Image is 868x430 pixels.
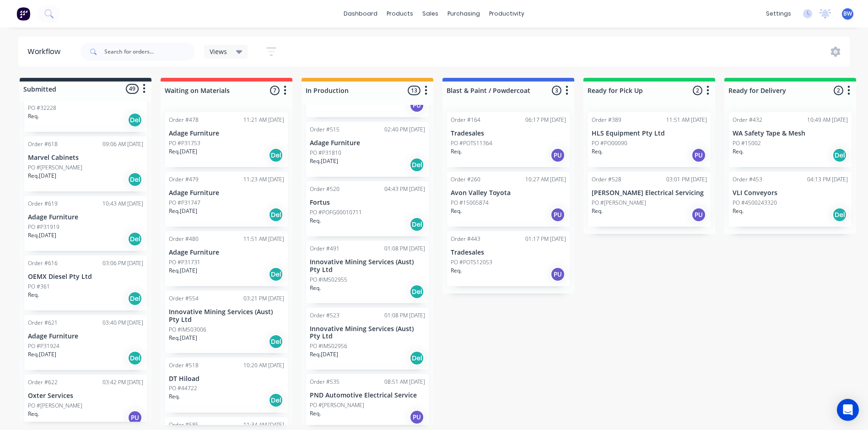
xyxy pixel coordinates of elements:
[102,140,143,148] div: 09:06 AM [DATE]
[592,130,707,137] p: HLS Equipment Pty Ltd
[410,217,424,232] div: Del
[210,47,227,56] span: Views
[310,325,425,341] p: Innovative Mining Services (Aust) Pty Ltd
[169,130,284,137] p: Adage Furniture
[165,172,288,227] div: Order #47911:23 AM [DATE]Adage FurniturePO #P31747Req.[DATE]Del
[24,256,147,310] div: Order #61603:06 PM [DATE]OEMX Diesel Pty LtdPO #361Req.Del
[269,267,283,282] div: Del
[169,175,199,184] div: Order #479
[165,112,288,167] div: Order #47811:21 AM [DATE]Adage FurniturePO #P31753Req.[DATE]Del
[451,249,566,256] p: Tradesales
[666,175,707,184] div: 03:01 PM [DATE]
[310,350,338,359] p: Req. [DATE]
[310,125,340,134] div: Order #515
[169,421,199,429] div: Order #585
[28,319,58,327] div: Order #621
[310,284,321,292] p: Req.
[729,172,852,227] div: Order #45304:13 PM [DATE]VLI ConveyorsPO #4500243320Req.Del
[243,294,284,303] div: 03:21 PM [DATE]
[306,181,429,236] div: Order #52004:43 PM [DATE]FortusPO #POFG00010711Req.Del
[28,94,143,102] p: AWE RES Pty Ltd
[310,378,340,386] div: Order #535
[410,284,424,299] div: Del
[104,43,195,61] input: Search for orders...
[243,175,284,184] div: 11:23 AM [DATE]
[28,283,50,291] p: PO #361
[550,148,565,163] div: PU
[310,258,425,274] p: Innovative Mining Services (Aust) Pty Ltd
[102,378,143,386] div: 03:42 PM [DATE]
[451,199,489,207] p: PO #15005874
[28,104,56,112] p: PO #32228
[384,378,425,386] div: 08:51 AM [DATE]
[28,350,56,359] p: Req. [DATE]
[451,235,480,243] div: Order #443
[306,374,429,429] div: Order #53508:51 AM [DATE]PND Automotive Electrical ServicePO #[PERSON_NAME]Req.PU
[269,334,283,349] div: Del
[807,116,848,124] div: 10:49 AM [DATE]
[666,116,707,124] div: 11:51 AM [DATE]
[128,232,142,246] div: Del
[525,116,566,124] div: 06:17 PM [DATE]
[169,294,199,303] div: Order #554
[310,409,321,418] p: Req.
[485,7,529,21] div: productivity
[28,163,82,172] p: PO #[PERSON_NAME]
[28,410,39,418] p: Req.
[384,125,425,134] div: 02:40 PM [DATE]
[410,98,424,113] div: PU
[169,249,284,256] p: Adage Furniture
[410,351,424,365] div: Del
[310,199,425,207] p: Fortus
[592,139,627,147] p: PO #PO00090
[28,154,143,162] p: Marvel Cabinets
[28,342,59,350] p: PO #P31924
[310,139,425,147] p: Adage Furniture
[28,392,143,400] p: Oxter Services
[169,384,197,392] p: PO #44722
[102,259,143,267] div: 03:06 PM [DATE]
[410,158,424,172] div: Del
[310,311,340,320] div: Order #523
[16,7,30,21] img: Factory
[384,185,425,193] div: 04:43 PM [DATE]
[843,10,852,18] span: BW
[28,291,39,299] p: Req.
[729,112,852,167] div: Order #43210:49 AM [DATE]WA Safety Tape & MeshPO #15002Req.Del
[28,172,56,180] p: Req. [DATE]
[310,217,321,225] p: Req.
[128,291,142,306] div: Del
[102,319,143,327] div: 03:40 PM [DATE]
[691,148,706,163] div: PU
[733,139,761,147] p: PO #15002
[451,116,480,124] div: Order #164
[169,147,197,156] p: Req. [DATE]
[128,113,142,127] div: Del
[451,175,480,184] div: Order #260
[169,392,180,401] p: Req.
[310,276,347,284] p: PO #IMS02955
[447,112,570,167] div: Order #16406:17 PM [DATE]TradesalesPO #POTS11364Req.PU
[447,172,570,227] div: Order #26010:27 AM [DATE]Avon Valley ToyotaPO #15005874Req.PU
[28,259,58,267] div: Order #616
[451,147,462,156] p: Req.
[165,291,288,353] div: Order #55403:21 PM [DATE]Innovative Mining Services (Aust) Pty LtdPO #IMS03006Req.[DATE]Del
[28,200,58,208] div: Order #619
[761,7,796,21] div: settings
[169,267,197,275] p: Req. [DATE]
[592,207,603,215] p: Req.
[169,207,197,215] p: Req. [DATE]
[310,208,362,217] p: PO #POFG00010711
[592,175,621,184] div: Order #528
[169,334,197,342] p: Req. [DATE]
[592,147,603,156] p: Req.
[306,122,429,177] div: Order #51502:40 PM [DATE]Adage FurniturePO #P31810Req.[DATE]Del
[169,308,284,324] p: Innovative Mining Services (Aust) Pty Ltd
[28,112,39,120] p: Req.
[102,200,143,208] div: 10:43 AM [DATE]
[310,392,425,399] p: PND Automotive Electrical Service
[832,207,847,222] div: Del
[27,46,65,57] div: Workflow
[733,147,744,156] p: Req.
[24,136,147,191] div: Order #61809:06 AM [DATE]Marvel CabinetsPO #[PERSON_NAME]Req.[DATE]Del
